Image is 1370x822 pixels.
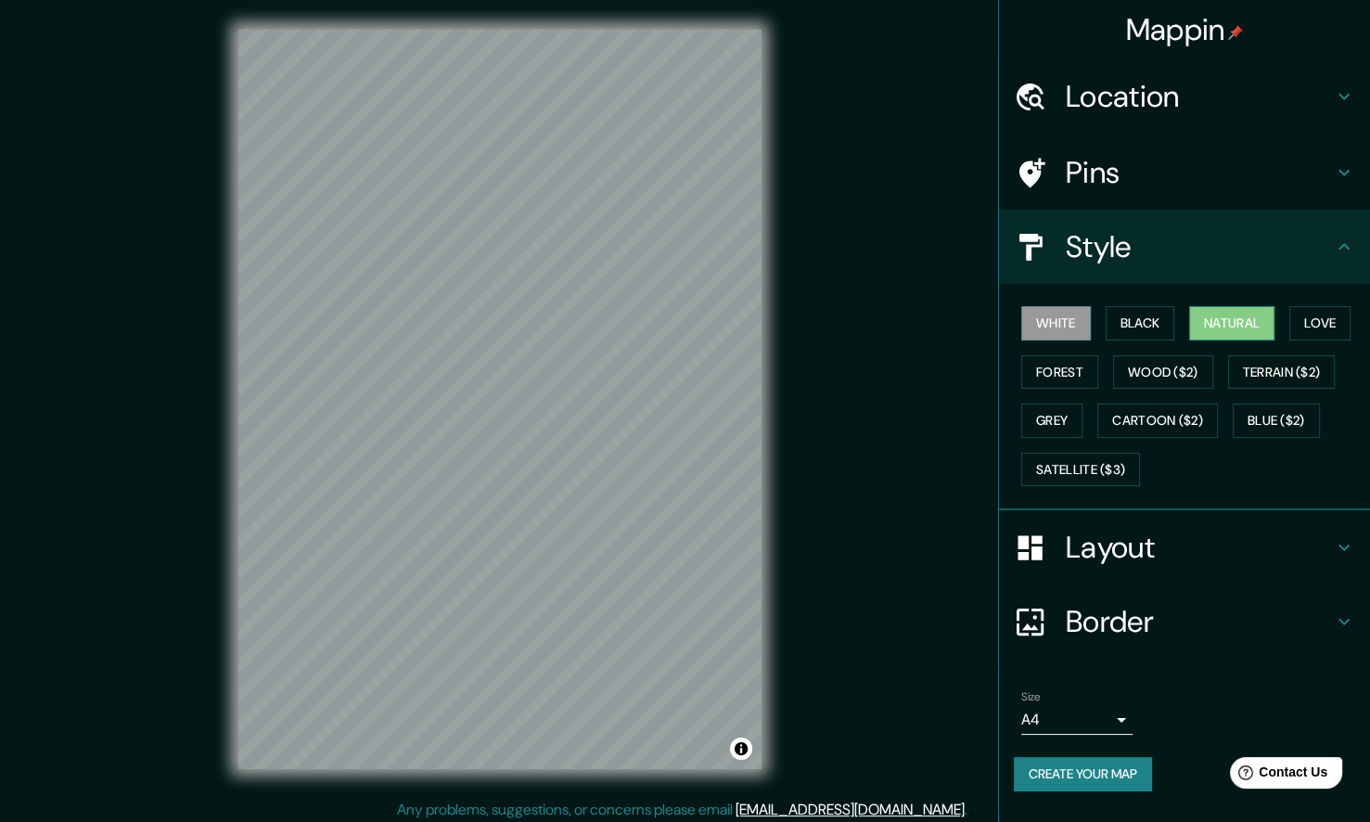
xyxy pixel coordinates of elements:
div: . [967,799,970,821]
h4: Border [1066,603,1333,640]
button: Forest [1021,355,1098,390]
div: . [970,799,974,821]
h4: Location [1066,78,1333,115]
iframe: Help widget launcher [1205,750,1350,802]
button: Black [1106,306,1175,340]
button: Wood ($2) [1113,355,1213,390]
h4: Pins [1066,154,1333,191]
button: Satellite ($3) [1021,453,1140,487]
button: Love [1289,306,1351,340]
img: pin-icon.png [1228,25,1243,40]
button: Blue ($2) [1233,404,1320,438]
div: Layout [999,510,1370,584]
canvas: Map [238,30,762,769]
div: Border [999,584,1370,659]
button: Terrain ($2) [1228,355,1336,390]
label: Size [1021,689,1041,705]
button: Grey [1021,404,1082,438]
div: Style [999,210,1370,284]
p: Any problems, suggestions, or concerns please email . [397,799,967,821]
button: Toggle attribution [730,738,752,760]
button: Create your map [1014,757,1152,791]
h4: Style [1066,228,1333,265]
button: Natural [1189,306,1274,340]
a: [EMAIL_ADDRESS][DOMAIN_NAME] [736,800,965,819]
div: A4 [1021,705,1133,735]
div: Location [999,59,1370,134]
div: Pins [999,135,1370,210]
button: Cartoon ($2) [1097,404,1218,438]
h4: Mappin [1126,11,1244,48]
h4: Layout [1066,529,1333,566]
button: White [1021,306,1091,340]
